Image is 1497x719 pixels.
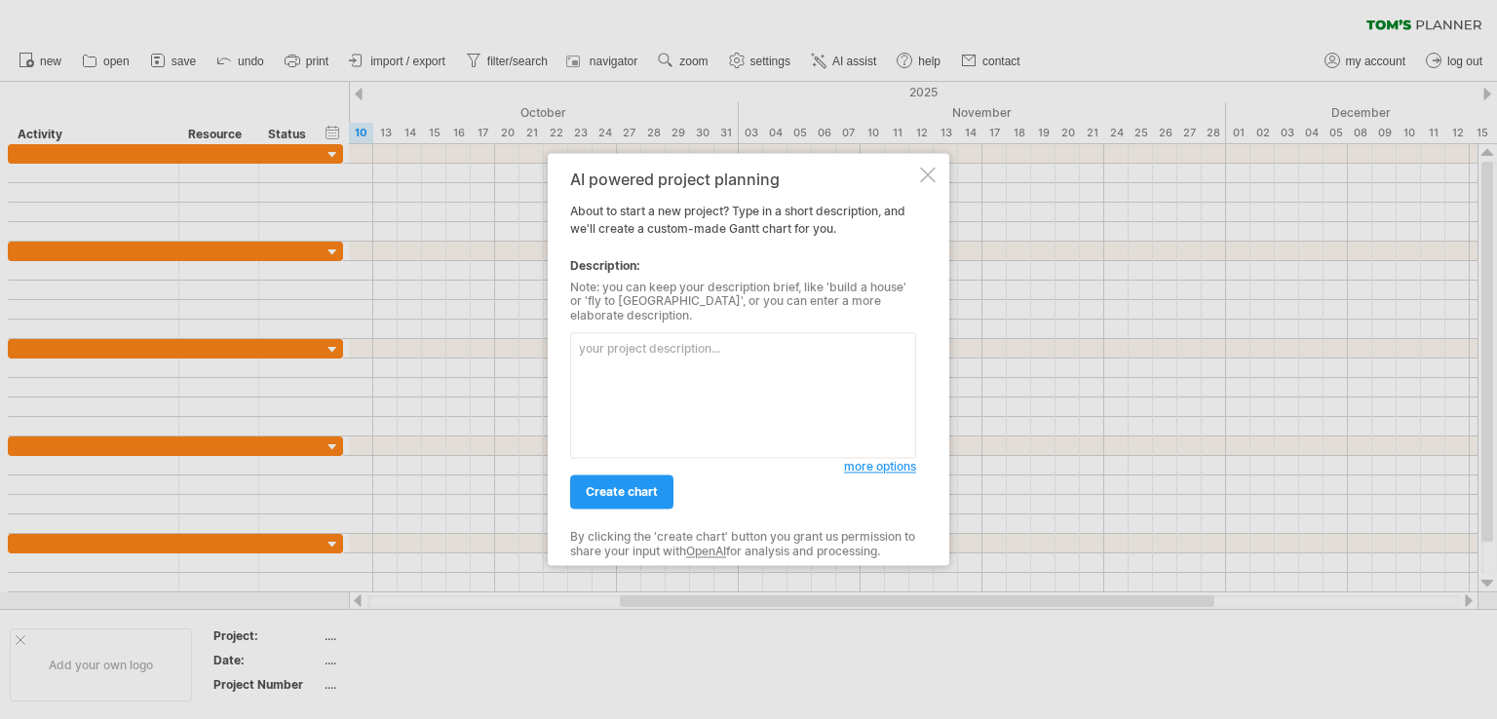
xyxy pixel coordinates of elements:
[686,544,726,558] a: OpenAI
[570,281,916,322] div: Note: you can keep your description brief, like 'build a house' or 'fly to [GEOGRAPHIC_DATA]', or...
[570,170,916,548] div: About to start a new project? Type in a short description, and we'll create a custom-made Gantt c...
[844,460,916,474] span: more options
[570,257,916,275] div: Description:
[844,459,916,476] a: more options
[570,531,916,559] div: By clicking the 'create chart' button you grant us permission to share your input with for analys...
[570,170,916,188] div: AI powered project planning
[570,475,673,510] a: create chart
[586,485,658,500] span: create chart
